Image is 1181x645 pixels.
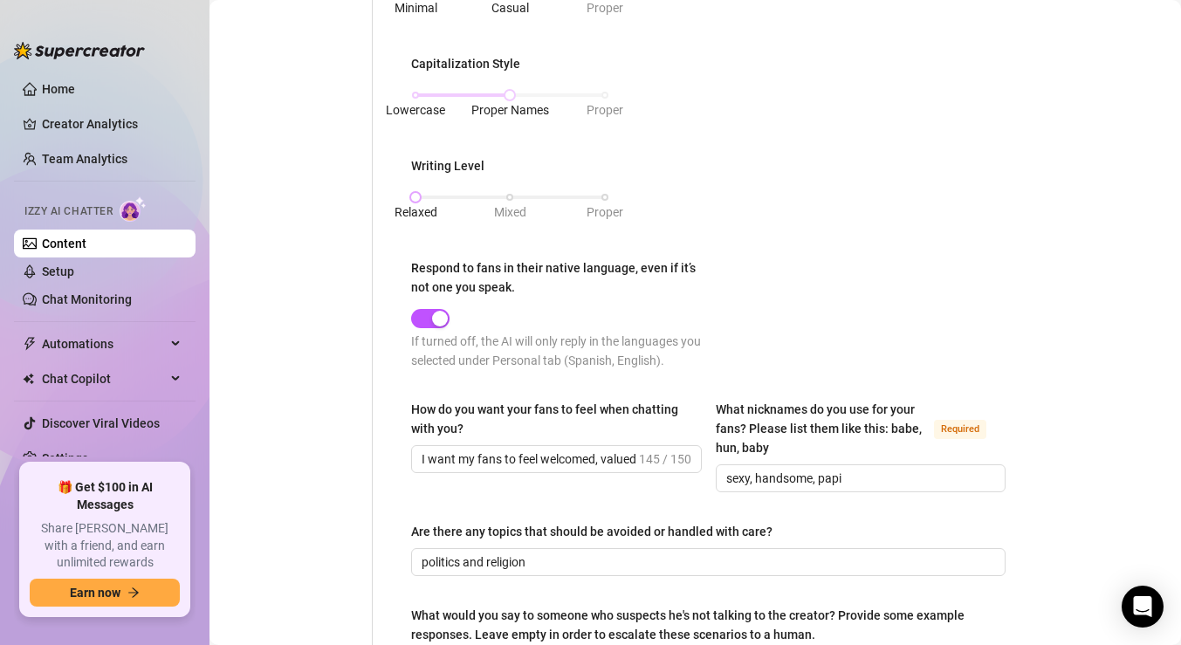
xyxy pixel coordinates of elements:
label: What would you say to someone who suspects he's not talking to the creator? Provide some example ... [411,606,1006,644]
span: Share [PERSON_NAME] with a friend, and earn unlimited rewards [30,520,180,572]
div: Are there any topics that should be avoided or handled with care? [411,522,772,541]
a: Team Analytics [42,152,127,166]
input: What nicknames do you use for your fans? Please list them like this: babe, hun, baby [726,469,992,488]
span: thunderbolt [23,337,37,351]
label: Writing Level [411,156,497,175]
div: Respond to fans in their native language, even if it’s not one you speak. [411,258,697,297]
a: Creator Analytics [42,110,182,138]
a: Content [42,237,86,250]
button: Earn nowarrow-right [30,579,180,607]
span: Minimal [395,1,437,15]
span: Proper [587,1,623,15]
label: Are there any topics that should be avoided or handled with care? [411,522,785,541]
span: Automations [42,330,166,358]
span: Proper [587,205,623,219]
span: Casual [491,1,529,15]
a: Chat Monitoring [42,292,132,306]
img: AI Chatter [120,196,147,222]
span: Proper Names [471,103,549,117]
span: Relaxed [395,205,437,219]
div: What would you say to someone who suspects he's not talking to the creator? Provide some example ... [411,606,993,644]
div: Capitalization Style [411,54,520,73]
span: Lowercase [386,103,445,117]
label: Respond to fans in their native language, even if it’s not one you speak. [411,258,709,297]
div: If turned off, the AI will only reply in the languages you selected under Personal tab (Spanish, ... [411,332,709,370]
img: logo-BBDzfeDw.svg [14,42,145,59]
div: What nicknames do you use for your fans? Please list them like this: babe, hun, baby [716,400,928,457]
label: How do you want your fans to feel when chatting with you? [411,400,702,438]
span: Earn now [70,586,120,600]
span: 145 / 150 [639,449,691,469]
div: Open Intercom Messenger [1122,586,1164,628]
a: Setup [42,264,74,278]
span: arrow-right [127,587,140,599]
div: Writing Level [411,156,484,175]
button: Respond to fans in their native language, even if it’s not one you speak. [411,309,450,328]
img: Chat Copilot [23,373,34,385]
span: Mixed [494,205,526,219]
span: 🎁 Get $100 in AI Messages [30,479,180,513]
span: Chat Copilot [42,365,166,393]
a: Settings [42,451,88,465]
label: Capitalization Style [411,54,532,73]
div: How do you want your fans to feel when chatting with you? [411,400,690,438]
input: Are there any topics that should be avoided or handled with care? [422,552,992,572]
input: How do you want your fans to feel when chatting with you? [422,449,635,469]
a: Discover Viral Videos [42,416,160,430]
span: Proper [587,103,623,117]
span: Required [934,420,986,439]
span: Izzy AI Chatter [24,203,113,220]
a: Home [42,82,75,96]
label: What nicknames do you use for your fans? Please list them like this: babe, hun, baby [716,400,1006,457]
